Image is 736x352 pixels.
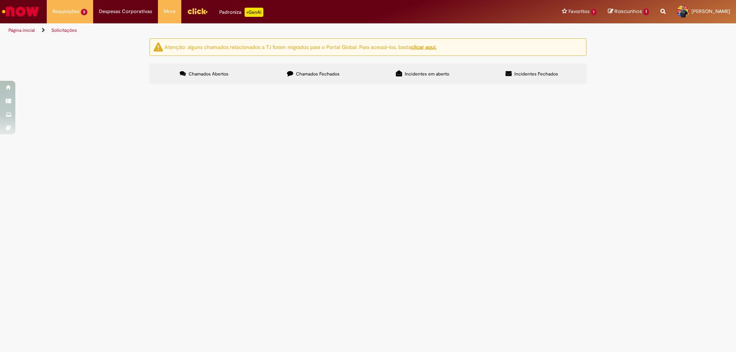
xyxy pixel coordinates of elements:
img: click_logo_yellow_360x200.png [187,5,208,17]
span: Incidentes Fechados [514,71,558,77]
span: 1 [591,9,597,15]
img: ServiceNow [1,4,40,19]
ng-bind-html: Atenção: alguns chamados relacionados a T.I foram migrados para o Portal Global. Para acessá-los,... [164,43,437,50]
a: Página inicial [8,27,35,33]
a: Rascunhos [608,8,649,15]
span: Chamados Abertos [189,71,228,77]
span: Rascunhos [614,8,642,15]
span: [PERSON_NAME] [692,8,730,15]
span: Chamados Fechados [296,71,340,77]
a: Solicitações [51,27,77,33]
span: Despesas Corporativas [99,8,152,15]
span: More [164,8,176,15]
div: Padroniza [219,8,263,17]
ul: Trilhas de página [6,23,485,38]
span: Favoritos [568,8,590,15]
span: Incidentes em aberto [405,71,449,77]
span: 2 [81,9,87,15]
a: clicar aqui. [411,43,437,50]
span: Requisições [53,8,79,15]
span: 1 [643,8,649,15]
p: +GenAi [245,8,263,17]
